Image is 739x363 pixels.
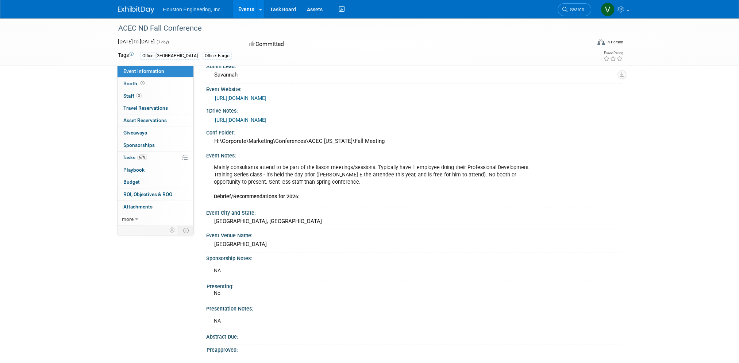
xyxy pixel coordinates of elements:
div: Savannah [212,69,616,81]
div: Event Venue Name: [206,230,621,239]
div: NA [209,314,540,328]
span: Budget [123,179,140,185]
div: [GEOGRAPHIC_DATA], [GEOGRAPHIC_DATA] [212,216,616,227]
div: In-Person [606,39,623,45]
div: Office: Fargo [203,52,232,60]
a: Search [558,3,591,16]
span: Booth [123,81,146,86]
a: Sponsorships [118,139,193,151]
span: Playbook [123,167,145,173]
a: Event Information [118,65,193,77]
a: Playbook [118,164,193,176]
span: Attachments [123,204,153,210]
span: Search [567,7,584,12]
div: Committed [247,38,408,51]
span: Giveaways [123,130,147,136]
div: H:\Corporate\Marketing\Conferences\ACEC [US_STATE]\Fall Meeting [212,136,616,147]
div: Event Notes: [206,150,621,159]
span: Event Information [123,68,164,74]
div: ACEC ND Fall Conference [116,22,580,35]
img: Vanessa Hove [601,3,615,16]
a: more [118,213,193,225]
a: Staff3 [118,90,193,102]
span: to [133,39,140,44]
a: Attachments [118,201,193,213]
img: Format-Inperson.png [597,39,605,45]
a: Budget [118,176,193,188]
span: Travel Reservations [123,105,168,111]
a: Giveaways [118,127,193,139]
span: [DATE] [DATE] [118,39,155,44]
span: 3 [136,93,142,98]
td: Personalize Event Tab Strip [166,226,179,235]
a: [URL][DOMAIN_NAME] [215,95,266,101]
div: Presenting: [207,281,618,290]
span: Sponsorships [123,142,155,148]
a: Booth [118,78,193,90]
div: Event Rating [603,51,623,55]
span: Tasks [123,155,147,160]
div: 1Drive Notes: [206,105,621,114]
div: Event Format [548,38,623,49]
td: Tags [118,51,134,60]
span: Booth not reserved yet [139,81,146,86]
b: Debrief/Recommendations for 2026: [214,194,300,200]
div: [GEOGRAPHIC_DATA] [212,239,616,250]
div: Office: [GEOGRAPHIC_DATA] [140,52,200,60]
div: Sponsorship Notes: [206,253,621,262]
div: Presentation Notes: [206,303,621,312]
div: NA [209,264,540,278]
div: Preapproved: [207,344,618,354]
a: Asset Reservations [118,114,193,126]
span: Houston Engineering, Inc. [163,7,222,12]
a: ROI, Objectives & ROO [118,188,193,200]
span: Staff [123,93,142,99]
span: No [214,290,220,296]
span: 67% [137,155,147,160]
span: ROI, Objectives & ROO [123,191,172,197]
td: Toggle Event Tabs [178,226,193,235]
a: Tasks67% [118,152,193,164]
span: (1 day) [156,40,169,44]
a: Travel Reservations [118,102,193,114]
img: ExhibitDay [118,6,154,13]
span: more [122,216,134,222]
span: Asset Reservations [123,117,167,123]
a: [URL][DOMAIN_NAME] [215,117,266,123]
div: Conf Folder: [206,127,621,136]
div: Abstract Due: [206,331,621,340]
div: Event City and State: [206,207,621,216]
div: Mainly consultants attend to be part of the liason meetings/sessions. Typically have 1 employee d... [209,160,540,204]
div: Event Website: [206,84,621,93]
